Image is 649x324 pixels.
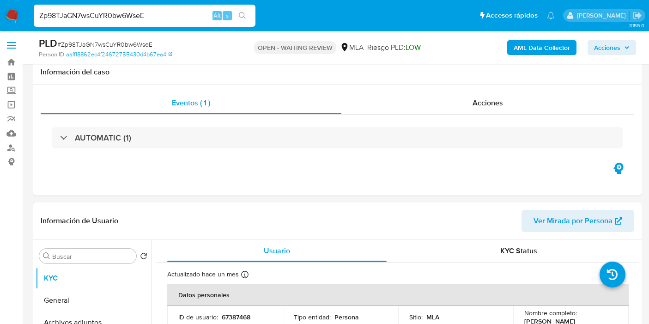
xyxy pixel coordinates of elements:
[409,313,423,321] p: Sitio :
[34,10,255,22] input: Buscar usuario o caso...
[632,11,642,20] a: Salir
[222,313,250,321] p: 67387468
[36,267,151,289] button: KYC
[367,43,421,53] span: Riesgo PLD:
[406,42,421,53] span: LOW
[41,67,634,77] h1: Información del caso
[534,210,613,232] span: Ver Mirada por Persona
[500,245,537,256] span: KYC Status
[43,252,50,260] button: Buscar
[340,43,364,53] div: MLA
[514,40,570,55] b: AML Data Collector
[172,98,210,108] span: Eventos ( 1 )
[264,245,290,256] span: Usuario
[39,50,64,59] b: Person ID
[522,210,634,232] button: Ver Mirada por Persona
[334,313,359,321] p: Persona
[547,12,555,19] a: Notificaciones
[507,40,576,55] button: AML Data Collector
[52,127,623,148] div: AUTOMATIC (1)
[140,252,147,263] button: Volver al orden por defecto
[39,36,57,50] b: PLD
[426,313,439,321] p: MLA
[36,289,151,312] button: General
[75,133,131,143] h3: AUTOMATIC (1)
[588,40,636,55] button: Acciones
[178,313,218,321] p: ID de usuario :
[52,252,133,261] input: Buscar
[473,98,503,108] span: Acciones
[254,41,336,54] p: OPEN - WAITING REVIEW
[294,313,331,321] p: Tipo entidad :
[594,40,620,55] span: Acciones
[41,216,118,226] h1: Información de Usuario
[486,11,538,20] span: Accesos rápidos
[57,40,152,49] span: # Zp98TJaGN7wsCuYR0bw6WseE
[233,9,252,22] button: search-icon
[226,11,229,20] span: s
[213,11,221,20] span: Alt
[577,11,629,20] p: micaelaestefania.gonzalez@mercadolibre.com
[167,284,629,306] th: Datos personales
[66,50,172,59] a: aaff18862ec4f24672755430d4b67ea4
[524,309,577,317] p: Nombre completo :
[167,270,239,279] p: Actualizado hace un mes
